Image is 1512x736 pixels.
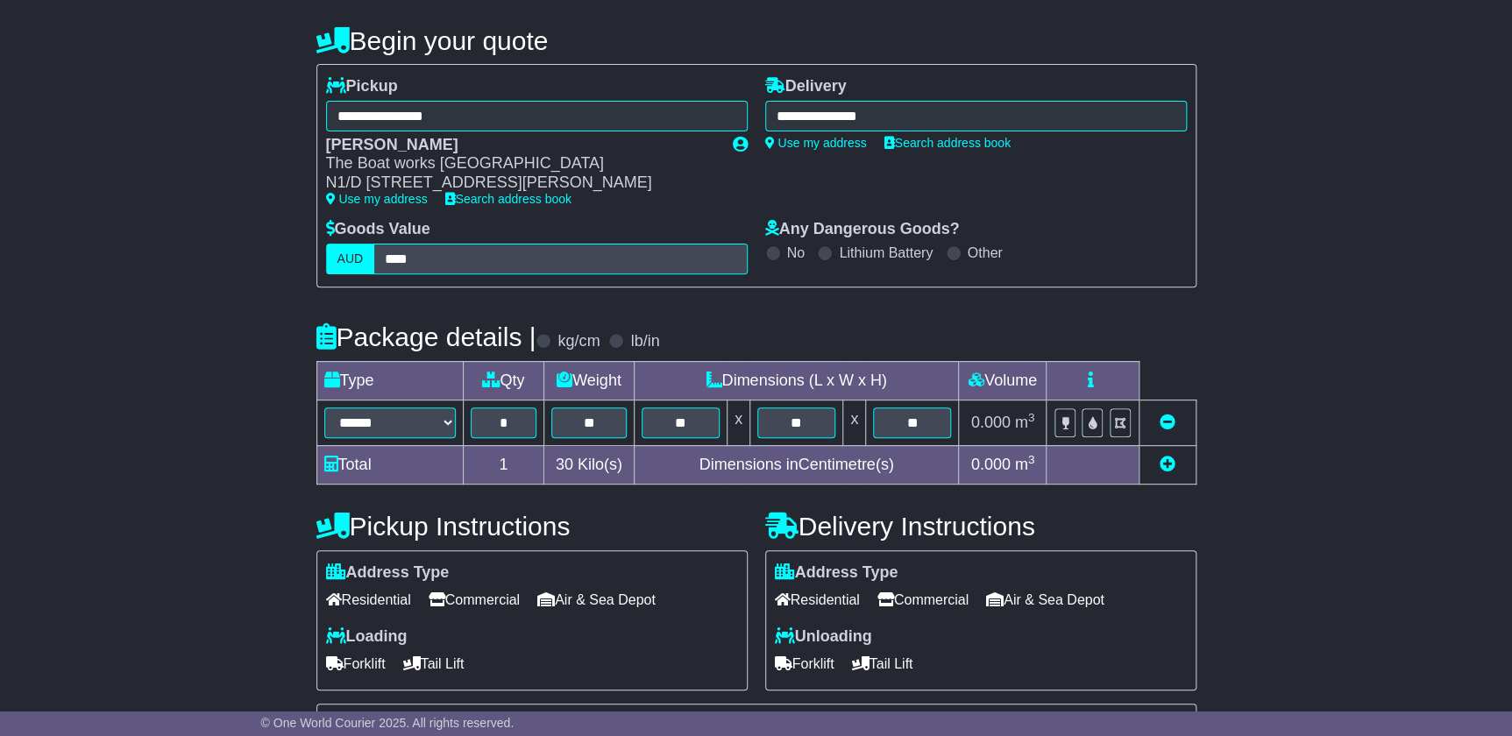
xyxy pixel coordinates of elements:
[557,332,600,351] label: kg/cm
[765,136,867,150] a: Use my address
[544,361,635,400] td: Weight
[556,456,573,473] span: 30
[1028,411,1035,424] sup: 3
[463,361,544,400] td: Qty
[326,650,386,677] span: Forklift
[775,586,860,613] span: Residential
[326,77,398,96] label: Pickup
[884,136,1011,150] a: Search address book
[727,400,749,445] td: x
[316,26,1196,55] h4: Begin your quote
[544,445,635,484] td: Kilo(s)
[765,512,1196,541] h4: Delivery Instructions
[1015,456,1035,473] span: m
[634,361,959,400] td: Dimensions (L x W x H)
[765,77,847,96] label: Delivery
[877,586,969,613] span: Commercial
[316,512,748,541] h4: Pickup Instructions
[326,192,428,206] a: Use my address
[971,456,1011,473] span: 0.000
[316,445,463,484] td: Total
[843,400,866,445] td: x
[316,322,536,351] h4: Package details |
[1015,414,1035,431] span: m
[445,192,571,206] a: Search address book
[775,650,834,677] span: Forklift
[326,173,715,193] div: N1/D [STREET_ADDRESS][PERSON_NAME]
[403,650,465,677] span: Tail Lift
[986,586,1104,613] span: Air & Sea Depot
[326,244,375,274] label: AUD
[852,650,913,677] span: Tail Lift
[630,332,659,351] label: lb/in
[326,563,450,583] label: Address Type
[959,361,1047,400] td: Volume
[326,220,430,239] label: Goods Value
[787,244,805,261] label: No
[634,445,959,484] td: Dimensions in Centimetre(s)
[765,220,960,239] label: Any Dangerous Goods?
[775,627,872,647] label: Unloading
[839,244,933,261] label: Lithium Battery
[968,244,1003,261] label: Other
[261,716,515,730] span: © One World Courier 2025. All rights reserved.
[463,445,544,484] td: 1
[1160,456,1175,473] a: Add new item
[326,154,715,173] div: The Boat works [GEOGRAPHIC_DATA]
[1028,453,1035,466] sup: 3
[775,563,898,583] label: Address Type
[1160,414,1175,431] a: Remove this item
[326,586,411,613] span: Residential
[326,627,408,647] label: Loading
[971,414,1011,431] span: 0.000
[429,586,520,613] span: Commercial
[537,586,656,613] span: Air & Sea Depot
[316,361,463,400] td: Type
[326,136,715,155] div: [PERSON_NAME]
